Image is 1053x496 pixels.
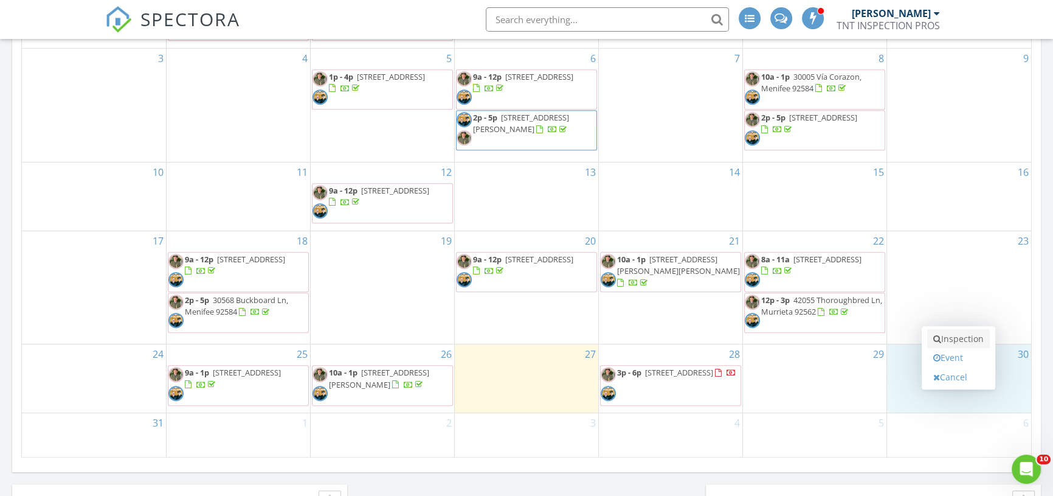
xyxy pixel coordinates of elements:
[761,295,882,317] span: 42055 Thoroughbred Ln, Murrieta 92562
[457,112,472,127] img: tnt_1.jpg
[887,231,1031,344] td: Go to August 23, 2025
[617,367,736,378] a: 3p - 6p [STREET_ADDRESS]
[105,16,240,42] a: SPECTORA
[473,112,497,123] span: 2p - 5p
[168,293,309,333] a: 2p - 5p 30568 Buckboard Ln, Menifee 92584
[599,344,743,413] td: Go to August 28, 2025
[457,254,472,269] img: brian.jpg
[329,185,357,196] span: 9a - 12p
[505,254,573,265] span: [STREET_ADDRESS]
[1021,413,1031,433] a: Go to September 6, 2025
[745,272,760,287] img: tnt_1.jpg
[166,231,310,344] td: Go to August 18, 2025
[617,367,641,378] span: 3p - 6p
[166,413,310,457] td: Go to September 1, 2025
[745,130,760,145] img: tnt_1.jpg
[312,367,328,382] img: brian.jpg
[361,185,429,196] span: [STREET_ADDRESS]
[310,162,454,231] td: Go to August 12, 2025
[438,344,454,364] a: Go to August 26, 2025
[927,329,990,349] a: Inspection
[727,162,742,182] a: Go to August 14, 2025
[473,112,569,134] a: 2p - 5p [STREET_ADDRESS][PERSON_NAME]
[294,231,310,251] a: Go to August 18, 2025
[456,252,597,292] a: 9a - 12p [STREET_ADDRESS]
[105,6,132,33] img: The Best Home Inspection Software - Spectora
[600,252,741,292] a: 10a - 1p [STREET_ADDRESS][PERSON_NAME][PERSON_NAME]
[617,254,740,276] span: [STREET_ADDRESS][PERSON_NAME][PERSON_NAME]
[329,71,425,94] a: 1p - 4p [STREET_ADDRESS]
[312,69,453,110] a: 1p - 4p [STREET_ADDRESS]
[312,89,328,105] img: tnt_1.jpg
[312,203,328,218] img: tnt_1.jpg
[927,368,990,387] a: Cancel
[438,231,454,251] a: Go to August 19, 2025
[166,162,310,231] td: Go to August 11, 2025
[871,162,886,182] a: Go to August 15, 2025
[599,48,743,162] td: Go to August 7, 2025
[310,413,454,457] td: Go to September 2, 2025
[166,344,310,413] td: Go to August 25, 2025
[1015,162,1031,182] a: Go to August 16, 2025
[601,367,616,382] img: brian.jpg
[310,344,454,413] td: Go to August 26, 2025
[745,89,760,105] img: tnt_1.jpg
[444,49,454,68] a: Go to August 5, 2025
[645,367,713,378] span: [STREET_ADDRESS]
[444,413,454,433] a: Go to September 2, 2025
[213,367,281,378] span: [STREET_ADDRESS]
[473,71,573,94] a: 9a - 12p [STREET_ADDRESS]
[582,344,598,364] a: Go to August 27, 2025
[744,252,885,292] a: 8a - 11a [STREET_ADDRESS]
[329,185,429,208] a: 9a - 12p [STREET_ADDRESS]
[789,112,857,123] span: [STREET_ADDRESS]
[294,162,310,182] a: Go to August 11, 2025
[185,367,209,378] span: 9a - 1p
[761,112,857,134] a: 2p - 5p [STREET_ADDRESS]
[582,231,598,251] a: Go to August 20, 2025
[486,7,729,32] input: Search everything...
[22,162,166,231] td: Go to August 10, 2025
[454,344,598,413] td: Go to August 27, 2025
[312,365,453,405] a: 10a - 1p [STREET_ADDRESS][PERSON_NAME]
[617,254,646,265] span: 10a - 1p
[438,162,454,182] a: Go to August 12, 2025
[745,112,760,127] img: brian.jpg
[168,313,184,328] img: tnt_1.jpg
[1015,231,1031,251] a: Go to August 23, 2025
[600,365,741,405] a: 3p - 6p [STREET_ADDRESS]
[140,6,240,32] span: SPECTORA
[588,49,598,68] a: Go to August 6, 2025
[168,254,184,269] img: brian.jpg
[473,112,569,134] span: [STREET_ADDRESS][PERSON_NAME]
[185,295,288,317] span: 30568 Buckboard Ln, Menifee 92584
[871,231,886,251] a: Go to August 22, 2025
[185,254,285,276] a: 9a - 12p [STREET_ADDRESS]
[743,413,887,457] td: Go to September 5, 2025
[312,71,328,86] img: brian.jpg
[871,344,886,364] a: Go to August 29, 2025
[456,69,597,110] a: 9a - 12p [STREET_ADDRESS]
[454,413,598,457] td: Go to September 3, 2025
[185,367,281,389] a: 9a - 1p [STREET_ADDRESS]
[761,112,785,123] span: 2p - 5p
[1012,455,1041,484] iframe: Intercom live chat
[744,69,885,110] a: 10a - 1p 30005 Vía Corazon, Menifee 92584
[150,413,166,433] a: Go to August 31, 2025
[454,162,598,231] td: Go to August 13, 2025
[601,254,616,269] img: brian.jpg
[743,344,887,413] td: Go to August 29, 2025
[168,295,184,310] img: brian.jpg
[876,413,886,433] a: Go to September 5, 2025
[150,344,166,364] a: Go to August 24, 2025
[745,71,760,86] img: brian.jpg
[22,48,166,162] td: Go to August 3, 2025
[312,386,328,401] img: tnt_1.jpg
[150,231,166,251] a: Go to August 17, 2025
[329,367,357,378] span: 10a - 1p
[761,254,861,276] a: 8a - 11a [STREET_ADDRESS]
[312,183,453,223] a: 9a - 12p [STREET_ADDRESS]
[927,348,990,368] a: Event
[168,252,309,292] a: 9a - 12p [STREET_ADDRESS]
[761,254,790,265] span: 8a - 11a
